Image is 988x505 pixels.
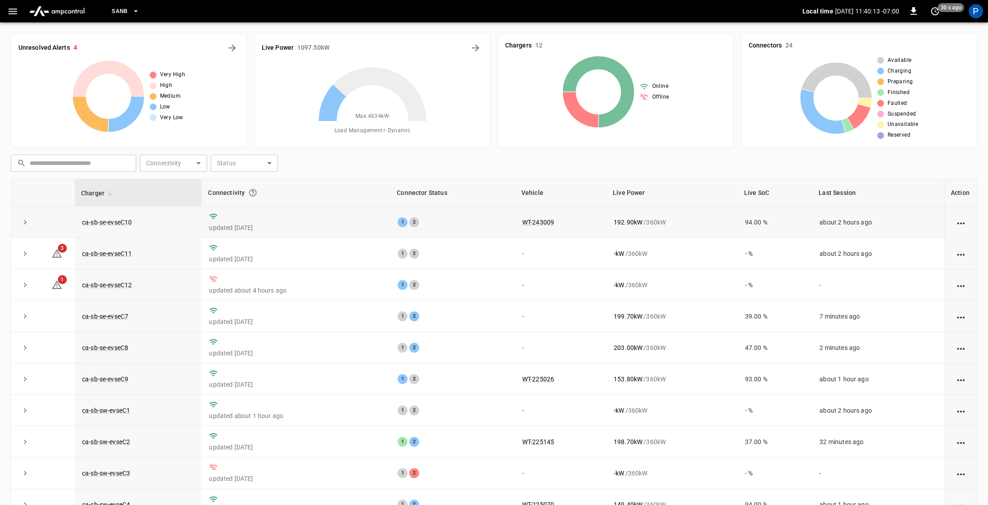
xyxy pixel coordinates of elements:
a: ca-sb-se-evseC7 [82,313,128,320]
h6: Chargers [505,41,532,51]
button: expand row [18,372,32,386]
div: Connectivity [208,185,384,201]
div: action cell options [955,218,966,227]
td: 93.00 % [738,363,812,395]
button: expand row [18,435,32,449]
div: / 360 kW [614,218,731,227]
p: updated about 4 hours ago [209,286,383,295]
div: 1 [398,249,407,259]
a: ca-sb-se-evseC10 [82,219,132,226]
p: 199.70 kW [614,312,642,321]
a: ca-sb-sw-evseC2 [82,438,130,445]
span: Very High [160,70,186,79]
td: - % [738,238,812,269]
p: 198.70 kW [614,437,642,446]
button: SanB [108,3,143,20]
button: expand row [18,247,32,260]
a: ca-sb-se-evseC12 [82,281,132,289]
a: ca-sb-se-evseC8 [82,344,128,351]
div: 1 [398,468,407,478]
h6: 12 [535,41,542,51]
div: action cell options [955,312,966,321]
button: expand row [18,466,32,480]
div: / 360 kW [614,437,731,446]
div: 1 [398,343,407,353]
th: Action [944,179,977,207]
div: / 360 kW [614,249,731,258]
td: - [812,269,944,301]
td: - % [738,395,812,426]
div: 1 [398,406,407,415]
a: WT-225145 [522,438,554,445]
div: 2 [409,468,419,478]
p: updated [DATE] [209,255,383,263]
a: ca-sb-sw-evseC1 [82,407,130,414]
th: Vehicle [515,179,607,207]
p: - kW [614,469,624,478]
td: - [515,458,607,489]
div: action cell options [955,406,966,415]
span: Charging [888,67,911,76]
span: Medium [160,92,181,101]
span: 1 [58,275,67,284]
th: Connector Status [390,179,515,207]
button: expand row [18,310,32,323]
div: 2 [409,374,419,384]
div: action cell options [955,343,966,352]
th: Live SoC [738,179,812,207]
td: 47.00 % [738,332,812,363]
h6: 4 [74,43,77,53]
div: 2 [409,437,419,447]
p: updated [DATE] [209,380,383,389]
button: Energy Overview [468,41,483,55]
a: ca-sb-se-evseC11 [82,250,132,257]
td: about 2 hours ago [812,395,944,426]
h6: Connectors [749,41,782,51]
td: 39.00 % [738,301,812,332]
p: 192.90 kW [614,218,642,227]
div: / 360 kW [614,343,731,352]
button: expand row [18,278,32,292]
span: Charger [81,188,116,199]
td: 2 minutes ago [812,332,944,363]
p: updated [DATE] [209,223,383,232]
a: 1 [52,281,62,288]
span: Finished [888,88,910,97]
span: Preparing [888,78,913,86]
div: / 360 kW [614,281,731,289]
button: expand row [18,216,32,229]
div: action cell options [955,375,966,384]
div: 2 [409,249,419,259]
span: Load Management = Dynamic [334,126,411,135]
div: / 360 kW [614,406,731,415]
h6: 1097.50 kW [297,43,329,53]
a: WT-243009 [522,219,554,226]
a: ca-sb-sw-evseC3 [82,470,130,477]
td: 32 minutes ago [812,426,944,458]
td: - [515,238,607,269]
td: - [515,269,607,301]
span: Online [652,82,668,91]
div: 2 [409,406,419,415]
th: Last Session [812,179,944,207]
a: ca-sb-se-evseC9 [82,376,128,383]
div: / 360 kW [614,375,731,384]
p: updated [DATE] [209,317,383,326]
td: 37.00 % [738,426,812,458]
a: WT-225026 [522,376,554,383]
th: Live Power [607,179,738,207]
td: - [515,301,607,332]
span: Faulted [888,99,907,108]
span: Max. 4634 kW [355,112,389,121]
span: 3 [58,244,67,253]
div: / 360 kW [614,469,731,478]
div: 2 [409,343,419,353]
div: 1 [398,437,407,447]
span: Suspended [888,110,916,119]
span: Available [888,56,912,65]
div: 1 [398,217,407,227]
p: updated [DATE] [209,474,383,483]
button: set refresh interval [928,4,942,18]
div: 1 [398,311,407,321]
div: 1 [398,280,407,290]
